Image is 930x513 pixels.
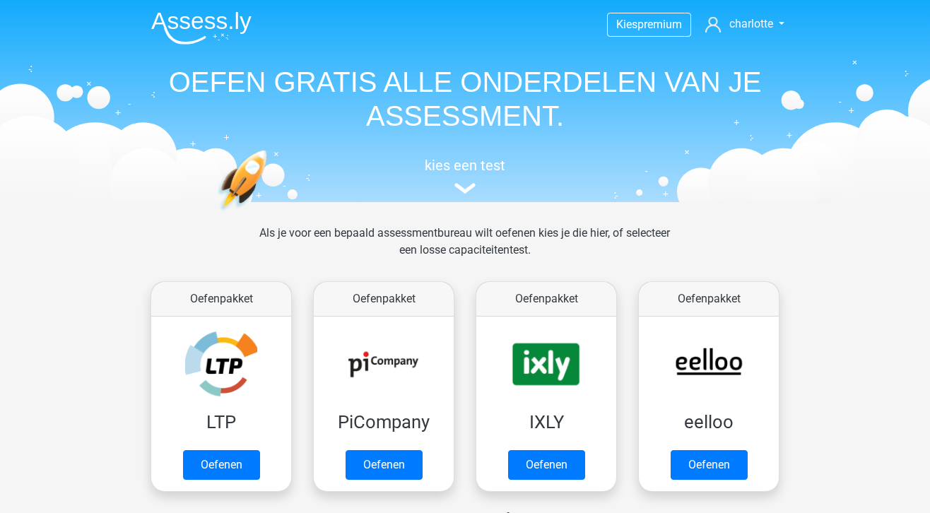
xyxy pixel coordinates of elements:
[454,183,476,194] img: assessment
[508,450,585,480] a: Oefenen
[140,157,790,174] h5: kies een test
[637,18,682,31] span: premium
[183,450,260,480] a: Oefenen
[616,18,637,31] span: Kies
[218,150,322,278] img: oefenen
[671,450,748,480] a: Oefenen
[151,11,252,45] img: Assessly
[608,15,690,34] a: Kiespremium
[729,17,773,30] span: charlotte
[248,225,681,276] div: Als je voor een bepaald assessmentbureau wilt oefenen kies je die hier, of selecteer een losse ca...
[140,157,790,194] a: kies een test
[140,65,790,133] h1: OEFEN GRATIS ALLE ONDERDELEN VAN JE ASSESSMENT.
[700,16,790,33] a: charlotte
[346,450,423,480] a: Oefenen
